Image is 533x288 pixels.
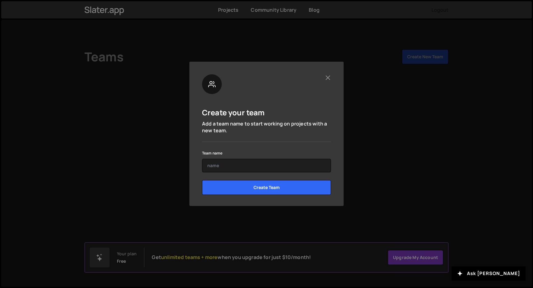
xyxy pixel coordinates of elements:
[202,180,331,195] input: Create Team
[202,108,265,117] h5: Create your team
[202,120,331,134] p: Add a team name to start working on projects with a new team.
[202,159,331,172] input: name
[202,150,222,156] label: Team name
[324,74,331,81] button: Close
[452,266,526,281] button: Ask [PERSON_NAME]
